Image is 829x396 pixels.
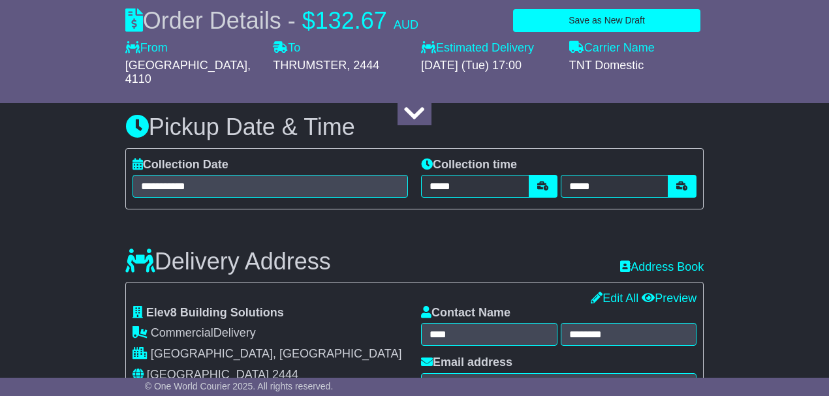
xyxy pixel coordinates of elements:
span: [GEOGRAPHIC_DATA] [125,59,247,72]
span: [GEOGRAPHIC_DATA], [GEOGRAPHIC_DATA] [151,347,402,360]
label: Carrier Name [569,41,655,55]
div: Order Details - [125,7,418,35]
label: From [125,41,168,55]
label: Email address [421,356,512,370]
span: 2444 [272,368,298,381]
span: © One World Courier 2025. All rights reserved. [145,381,334,391]
span: $ [302,7,315,34]
div: [DATE] (Tue) 17:00 [421,59,556,73]
a: Preview [642,292,696,305]
a: Address Book [620,260,704,273]
h3: Delivery Address [125,249,331,275]
label: Estimated Delivery [421,41,556,55]
label: Collection Date [133,158,228,172]
label: To [273,41,300,55]
h3: Pickup Date & Time [125,114,704,140]
a: Edit All [591,292,638,305]
label: Contact Name [421,306,510,320]
span: 132.67 [315,7,387,34]
span: Elev8 Building Solutions [146,306,284,319]
span: , 2444 [347,59,379,72]
div: Delivery [133,326,408,341]
span: THRUMSTER [273,59,347,72]
span: Commercial [151,326,213,339]
span: , 4110 [125,59,251,86]
span: [GEOGRAPHIC_DATA] [147,368,269,381]
button: Save as New Draft [513,9,701,32]
span: AUD [394,18,418,31]
label: Collection time [421,158,517,172]
div: TNT Domestic [569,59,704,73]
